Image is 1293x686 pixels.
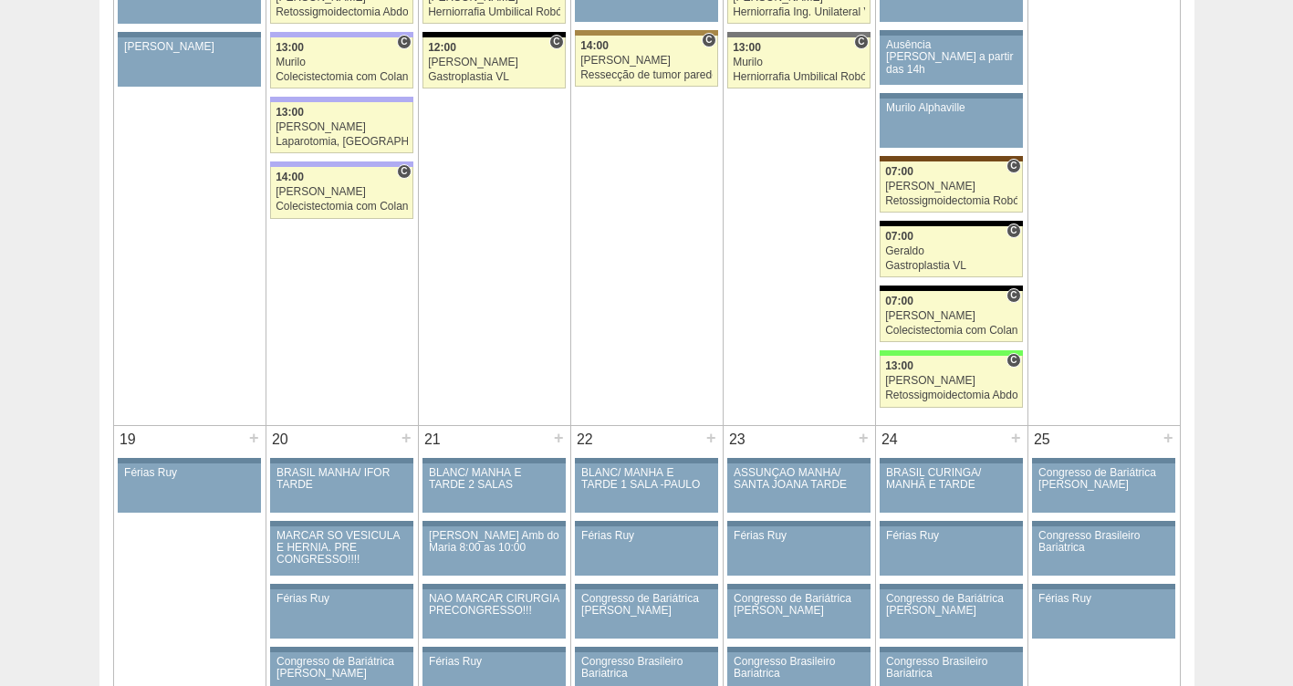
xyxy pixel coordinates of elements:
[575,589,717,639] a: Congresso de Bariátrica [PERSON_NAME]
[733,41,761,54] span: 13:00
[581,530,712,542] div: Férias Ruy
[886,593,1017,617] div: Congresso de Bariátrica [PERSON_NAME]
[270,463,412,513] a: BRASIL MANHÃ/ IFOR TARDE
[397,164,411,179] span: Consultório
[270,521,412,526] div: Key: Aviso
[880,584,1022,589] div: Key: Aviso
[124,467,255,479] div: Férias Ruy
[429,467,559,491] div: BLANC/ MANHÃ E TARDE 2 SALAS
[885,230,913,243] span: 07:00
[428,71,560,83] div: Gastroplastia VL
[276,106,304,119] span: 13:00
[1006,159,1020,173] span: Consultório
[880,156,1022,161] div: Key: Santa Joana
[854,35,868,49] span: Consultório
[270,32,412,37] div: Key: Christóvão da Gama
[118,458,260,463] div: Key: Aviso
[276,71,408,83] div: Colecistectomia com Colangiografia VL
[575,36,717,87] a: C 14:00 [PERSON_NAME] Ressecção de tumor parede abdominal pélvica
[276,530,407,566] div: MARCAR SÓ VESICULA E HERNIA. PRE CONGRESSO!!!!
[276,41,304,54] span: 13:00
[429,530,559,554] div: [PERSON_NAME] Amb do Maria 8:00 as 10:00
[428,57,560,68] div: [PERSON_NAME]
[885,195,1017,207] div: Retossigmoidectomia Robótica
[422,37,565,88] a: C 12:00 [PERSON_NAME] Gastroplastia VL
[856,426,871,450] div: +
[886,530,1017,542] div: Férias Ruy
[727,589,870,639] a: Congresso de Bariátrica [PERSON_NAME]
[885,375,1017,387] div: [PERSON_NAME]
[733,57,865,68] div: Murilo
[880,93,1022,99] div: Key: Aviso
[1006,353,1020,368] span: Consultório
[727,526,870,576] a: Férias Ruy
[276,171,304,183] span: 14:00
[580,39,609,52] span: 14:00
[399,426,414,450] div: +
[551,426,567,450] div: +
[724,426,752,453] div: 23
[880,458,1022,463] div: Key: Aviso
[270,584,412,589] div: Key: Aviso
[118,32,260,37] div: Key: Aviso
[1006,223,1020,238] span: Consultório
[885,359,913,372] span: 13:00
[571,426,600,453] div: 22
[270,589,412,639] a: Férias Ruy
[276,121,408,133] div: [PERSON_NAME]
[1028,426,1057,453] div: 25
[428,41,456,54] span: 12:00
[422,521,565,526] div: Key: Aviso
[118,37,260,87] a: [PERSON_NAME]
[422,526,565,576] a: [PERSON_NAME] Amb do Maria 8:00 as 10:00
[575,458,717,463] div: Key: Aviso
[270,37,412,88] a: C 13:00 Murilo Colecistectomia com Colangiografia VL
[114,426,142,453] div: 19
[734,593,864,617] div: Congresso de Bariátrica [PERSON_NAME]
[276,57,408,68] div: Murilo
[880,356,1022,407] a: C 13:00 [PERSON_NAME] Retossigmoidectomia Abdominal
[581,467,712,491] div: BLANC/ MANHÃ E TARDE 1 SALA -PAULO
[733,6,865,18] div: Herniorrafia Ing. Unilateral VL
[575,463,717,513] a: BLANC/ MANHÃ E TARDE 1 SALA -PAULO
[270,161,412,167] div: Key: Christóvão da Gama
[880,589,1022,639] a: Congresso de Bariátrica [PERSON_NAME]
[1038,530,1169,554] div: Congresso Brasileiro Bariatrica
[1032,589,1174,639] a: Férias Ruy
[885,260,1017,272] div: Gastroplastia VL
[1038,593,1169,605] div: Férias Ruy
[1038,467,1169,491] div: Congresso de Bariátrica [PERSON_NAME]
[885,245,1017,257] div: Geraldo
[876,426,904,453] div: 24
[1032,521,1174,526] div: Key: Aviso
[428,6,560,18] div: Herniorrafia Umbilical Robótica
[727,458,870,463] div: Key: Aviso
[727,647,870,652] div: Key: Aviso
[727,463,870,513] a: ASSUNÇÃO MANHÃ/ SANTA JOANA TARDE
[880,36,1022,85] a: Ausência [PERSON_NAME] a partir das 14h
[419,426,447,453] div: 21
[702,33,715,47] span: Consultório
[422,647,565,652] div: Key: Aviso
[581,656,712,680] div: Congresso Brasileiro Bariatrica
[886,39,1017,76] div: Ausência [PERSON_NAME] a partir das 14h
[429,593,559,617] div: NAO MARCAR CIRURGIA PRECONGRESSO!!!
[270,526,412,576] a: MARCAR SÓ VESICULA E HERNIA. PRE CONGRESSO!!!!
[575,521,717,526] div: Key: Aviso
[880,161,1022,213] a: C 07:00 [PERSON_NAME] Retossigmoidectomia Robótica
[727,521,870,526] div: Key: Aviso
[266,426,295,453] div: 20
[575,584,717,589] div: Key: Aviso
[276,201,408,213] div: Colecistectomia com Colangiografia VL
[734,656,864,680] div: Congresso Brasileiro Bariatrica
[733,71,865,83] div: Herniorrafia Umbilical Robótica
[276,186,408,198] div: [PERSON_NAME]
[270,97,412,102] div: Key: Christóvão da Gama
[124,41,255,53] div: [PERSON_NAME]
[1032,584,1174,589] div: Key: Aviso
[885,325,1017,337] div: Colecistectomia com Colangiografia VL
[880,286,1022,291] div: Key: Blanc
[397,35,411,49] span: Consultório
[734,467,864,491] div: ASSUNÇÃO MANHÃ/ SANTA JOANA TARDE
[575,647,717,652] div: Key: Aviso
